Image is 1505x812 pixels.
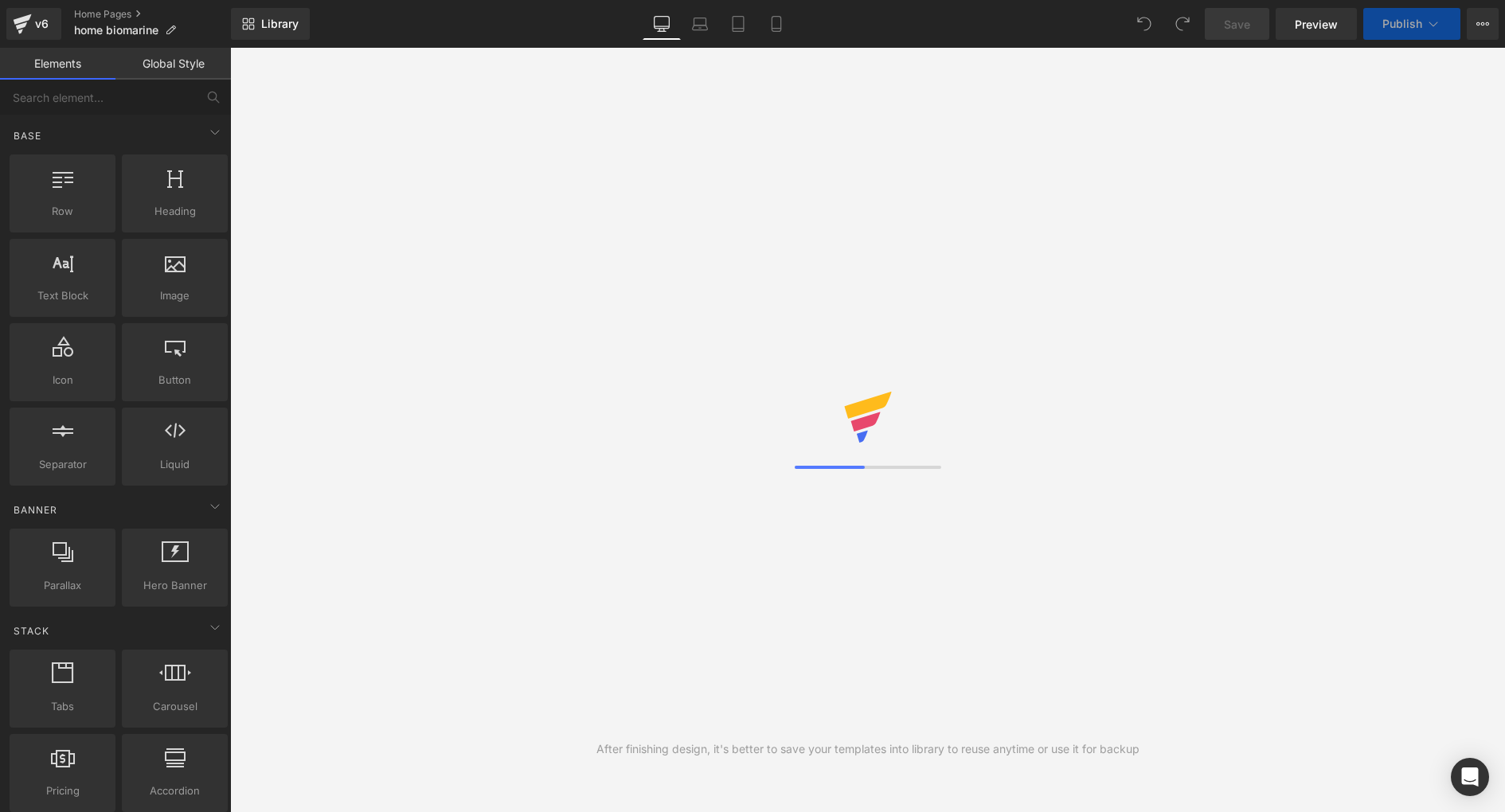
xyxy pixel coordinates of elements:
span: Button [127,372,223,388]
span: Parallax [14,577,111,594]
a: Global Style [115,48,231,80]
a: Laptop [681,8,719,40]
div: v6 [32,14,52,34]
span: Icon [14,372,111,388]
span: Liquid [127,456,223,473]
div: After finishing design, it's better to save your templates into library to reuse anytime or use i... [596,740,1139,758]
span: Stack [12,623,51,638]
span: Base [12,128,43,143]
button: More [1467,8,1499,40]
a: v6 [6,8,61,40]
span: Heading [127,203,223,220]
button: Publish [1363,8,1460,40]
a: Home Pages [74,8,231,21]
button: Redo [1167,8,1198,40]
span: Pricing [14,783,111,799]
button: Undo [1128,8,1160,40]
a: Mobile [757,8,795,40]
span: Carousel [127,698,223,715]
span: home biomarine [74,24,158,37]
span: Banner [12,502,59,517]
span: Tabs [14,698,111,715]
span: Hero Banner [127,577,223,594]
a: Preview [1276,8,1357,40]
span: Publish [1382,18,1422,30]
a: Tablet [719,8,757,40]
a: New Library [231,8,310,40]
span: Row [14,203,111,220]
span: Text Block [14,287,111,304]
span: Library [261,17,299,31]
span: Save [1224,16,1250,33]
span: Accordion [127,783,223,799]
span: Image [127,287,223,304]
span: Preview [1295,16,1338,33]
span: Separator [14,456,111,473]
div: Open Intercom Messenger [1451,758,1489,796]
a: Desktop [643,8,681,40]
